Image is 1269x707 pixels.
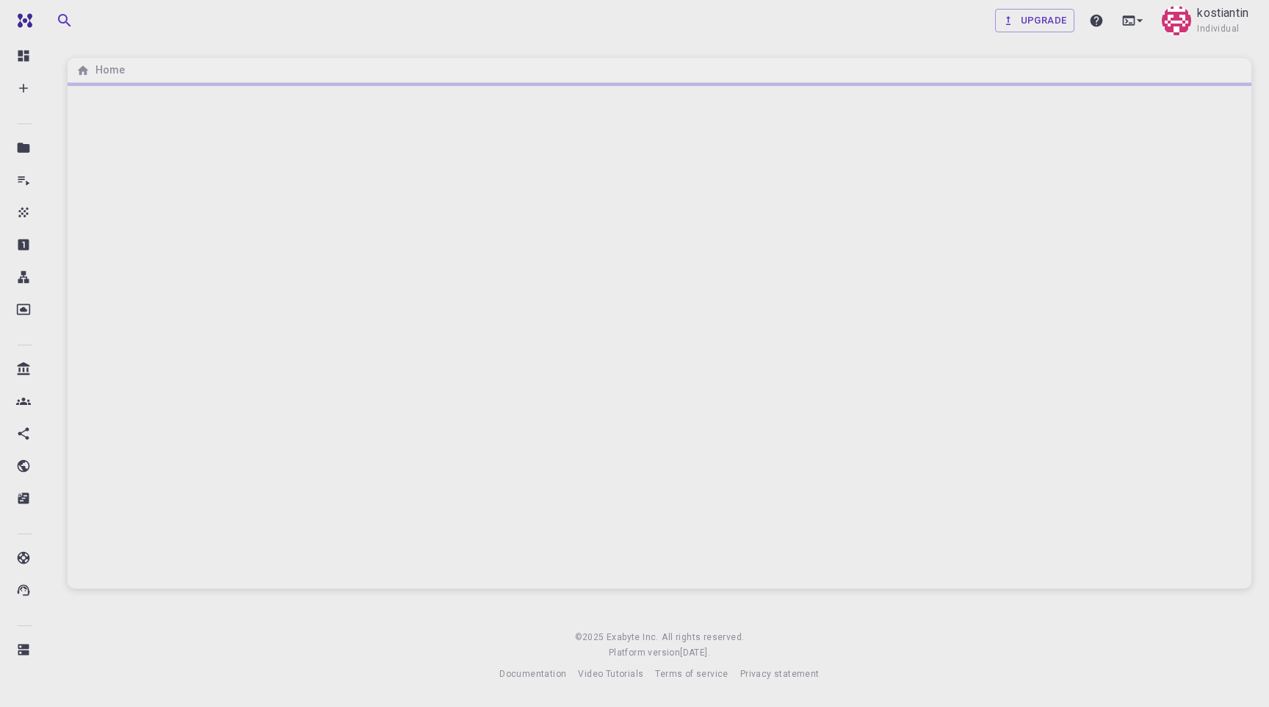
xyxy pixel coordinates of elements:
[1162,6,1191,35] img: kostiantin
[1197,4,1248,22] p: kostiantin
[740,667,820,682] a: Privacy statement
[655,667,728,682] a: Terms of service
[655,669,728,679] span: Terms of service
[12,13,32,28] img: logo
[499,667,566,682] a: Documentation
[607,630,659,645] a: Exabyte Inc.
[90,62,125,79] h6: Home
[680,645,710,661] a: [DATE].
[609,646,680,661] span: Platform version
[740,669,820,679] span: Privacy statement
[662,631,744,645] span: All rights reserved.
[73,62,128,79] nav: breadcrumb
[578,667,643,682] a: Video Tutorials
[499,669,566,679] span: Documentation
[680,647,710,658] span: [DATE] .
[607,632,659,642] span: Exabyte Inc.
[1197,22,1239,37] span: Individual
[578,669,643,679] span: Video Tutorials
[575,631,607,645] span: © 2025
[995,9,1075,32] a: Upgrade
